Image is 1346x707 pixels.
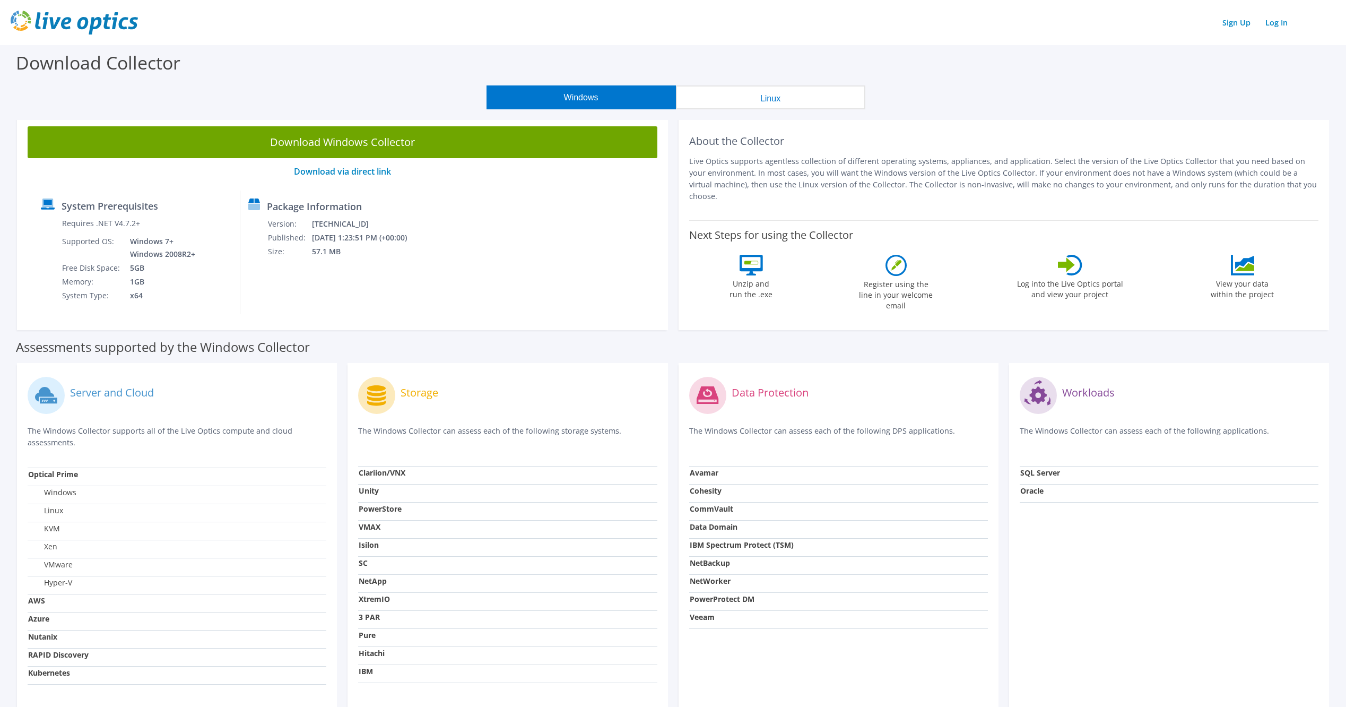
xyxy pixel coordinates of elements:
[28,650,89,660] strong: RAPID Discovery
[28,425,326,449] p: The Windows Collector supports all of the Live Optics compute and cloud assessments.
[359,504,402,514] strong: PowerStore
[690,558,730,568] strong: NetBackup
[62,289,122,303] td: System Type:
[359,630,376,640] strong: Pure
[28,668,70,678] strong: Kubernetes
[267,231,311,245] td: Published:
[122,261,197,275] td: 5GB
[28,126,657,158] a: Download Windows Collector
[690,612,715,622] strong: Veeam
[676,85,865,109] button: Linux
[359,612,380,622] strong: 3 PAR
[1217,15,1256,30] a: Sign Up
[856,276,936,311] label: Register using the line in your welcome email
[16,342,310,352] label: Assessments supported by the Windows Collector
[690,486,722,496] strong: Cohesity
[28,559,73,570] label: VMware
[28,632,57,642] strong: Nutanix
[122,235,197,261] td: Windows 7+ Windows 2008R2+
[689,229,853,242] label: Next Steps for using the Collector
[122,275,197,289] td: 1GB
[62,275,122,289] td: Memory:
[690,522,737,532] strong: Data Domain
[62,201,158,211] label: System Prerequisites
[311,217,421,231] td: [TECHNICAL_ID]
[70,387,154,398] label: Server and Cloud
[732,387,809,398] label: Data Protection
[358,425,657,447] p: The Windows Collector can assess each of the following storage systems.
[311,231,421,245] td: [DATE] 1:23:51 PM (+00:00)
[28,523,60,534] label: KVM
[359,576,387,586] strong: NetApp
[690,576,731,586] strong: NetWorker
[11,11,138,35] img: live_optics_svg.svg
[727,275,776,300] label: Unzip and run the .exe
[1020,425,1318,447] p: The Windows Collector can assess each of the following applications.
[401,387,438,398] label: Storage
[359,558,368,568] strong: SC
[267,245,311,258] td: Size:
[62,218,140,229] label: Requires .NET V4.7.2+
[294,166,391,177] a: Download via direct link
[311,245,421,258] td: 57.1 MB
[267,217,311,231] td: Version:
[487,85,676,109] button: Windows
[28,596,45,606] strong: AWS
[690,504,733,514] strong: CommVault
[359,468,405,478] strong: Clariion/VNX
[690,540,794,550] strong: IBM Spectrum Protect (TSM)
[359,540,379,550] strong: Isilon
[28,469,78,479] strong: Optical Prime
[28,614,49,624] strong: Azure
[690,594,754,604] strong: PowerProtect DM
[359,594,390,604] strong: XtremIO
[1020,468,1060,478] strong: SQL Server
[1204,275,1281,300] label: View your data within the project
[359,522,380,532] strong: VMAX
[1020,486,1044,496] strong: Oracle
[1017,275,1124,300] label: Log into the Live Optics portal and view your project
[16,50,180,75] label: Download Collector
[690,468,718,478] strong: Avamar
[122,289,197,303] td: x64
[689,156,1319,202] p: Live Optics supports agentless collection of different operating systems, appliances, and applica...
[267,201,362,212] label: Package Information
[359,648,385,658] strong: Hitachi
[359,666,373,676] strong: IBM
[359,486,379,496] strong: Unity
[28,505,63,516] label: Linux
[62,261,122,275] td: Free Disk Space:
[28,487,76,498] label: Windows
[28,541,57,552] label: Xen
[1260,15,1293,30] a: Log In
[1062,387,1115,398] label: Workloads
[689,425,988,447] p: The Windows Collector can assess each of the following DPS applications.
[62,235,122,261] td: Supported OS:
[28,577,72,588] label: Hyper-V
[689,135,1319,148] h2: About the Collector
